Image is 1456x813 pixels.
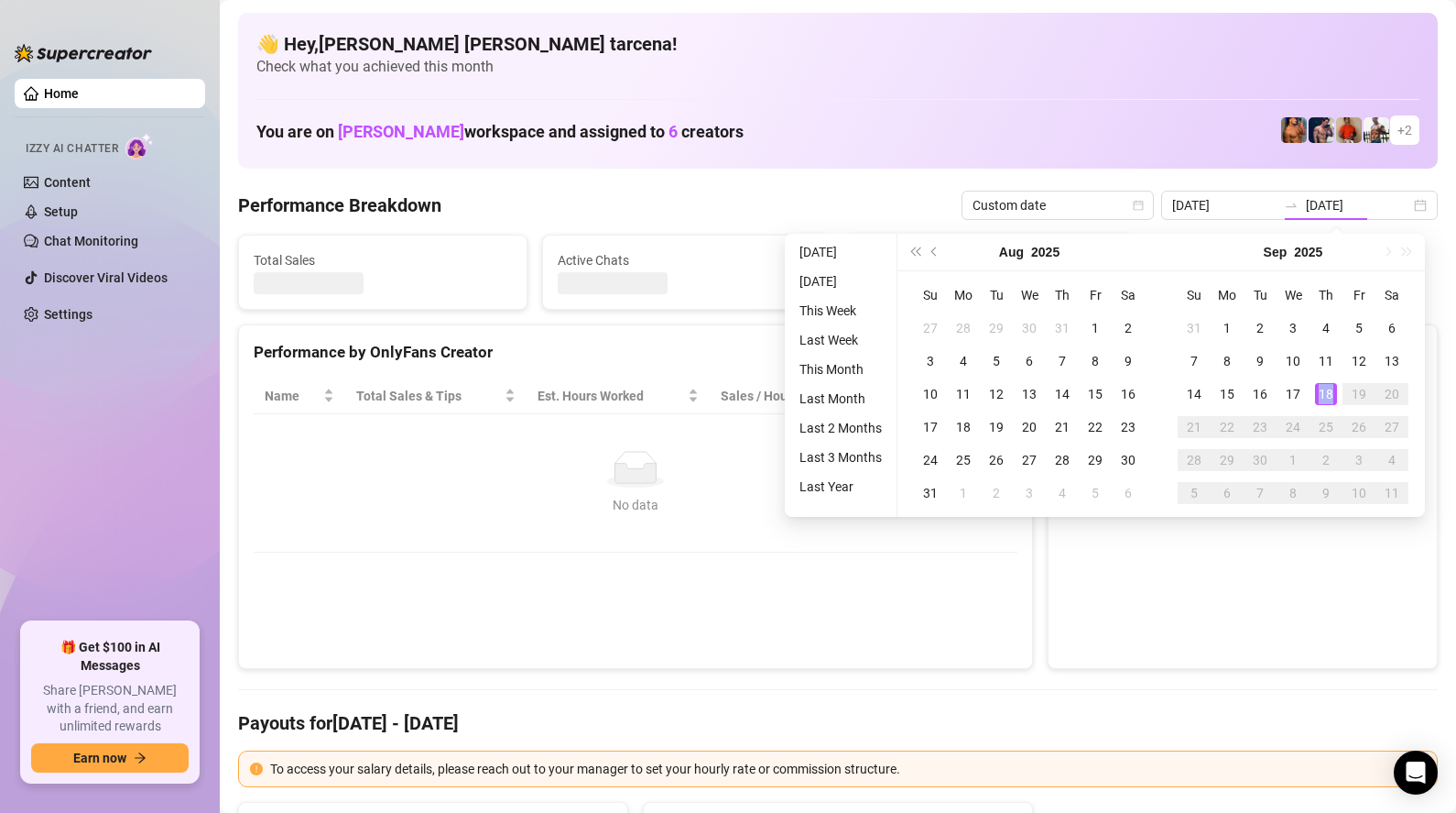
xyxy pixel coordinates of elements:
div: Performance by OnlyFans Creator [254,340,1017,365]
span: Custom date [972,192,1143,219]
span: Share [PERSON_NAME] with a friend, and earn unlimited rewards [31,682,189,736]
a: Discover Viral Videos [44,270,168,285]
input: Start date [1172,195,1277,215]
span: to [1284,198,1298,213]
a: Home [44,86,79,101]
th: Name [254,379,345,414]
span: 🎁 Get $100 in AI Messages [31,639,189,675]
span: Sales / Hour [721,386,822,406]
button: Earn nowarrow-right [31,743,189,773]
h4: 👋 Hey, [PERSON_NAME] [PERSON_NAME] tarcena ! [256,31,1419,57]
span: Name [265,386,320,406]
span: Chat Conversion [859,386,993,406]
span: exclamation-circle [250,763,263,775]
span: 6 [668,122,678,141]
div: Sales by OnlyFans Creator [1063,340,1422,365]
span: Total Sales [254,250,512,270]
a: Setup [44,204,78,219]
div: To access your salary details, please reach out to your manager to set your hourly rate or commis... [270,759,1426,779]
th: Sales / Hour [710,379,848,414]
h1: You are on workspace and assigned to creators [256,122,744,142]
img: JUSTIN [1364,117,1389,143]
a: Content [44,175,91,190]
span: + 2 [1397,120,1412,140]
a: Chat Monitoring [44,234,138,248]
h4: Performance Breakdown [238,192,441,218]
a: Settings [44,307,92,322]
div: Est. Hours Worked [538,386,684,406]
img: Justin [1336,117,1362,143]
div: Open Intercom Messenger [1394,751,1438,795]
img: JG [1281,117,1307,143]
img: Axel [1309,117,1334,143]
span: Check what you achieved this month [256,57,1419,77]
span: [PERSON_NAME] [338,122,464,141]
span: calendar [1133,200,1144,211]
img: AI Chatter [125,133,154,159]
span: Earn now [73,751,126,765]
th: Chat Conversion [848,379,1018,414]
span: Messages Sent [861,250,1119,270]
span: Active Chats [558,250,816,270]
span: Izzy AI Chatter [26,140,118,158]
th: Total Sales & Tips [345,379,527,414]
span: arrow-right [134,752,147,764]
input: End date [1306,195,1410,215]
span: Total Sales & Tips [356,386,501,406]
img: logo-BBDzfeDw.svg [15,44,152,62]
h4: Payouts for [DATE] - [DATE] [238,710,1438,736]
div: No data [272,495,999,515]
span: swap-right [1284,198,1298,213]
